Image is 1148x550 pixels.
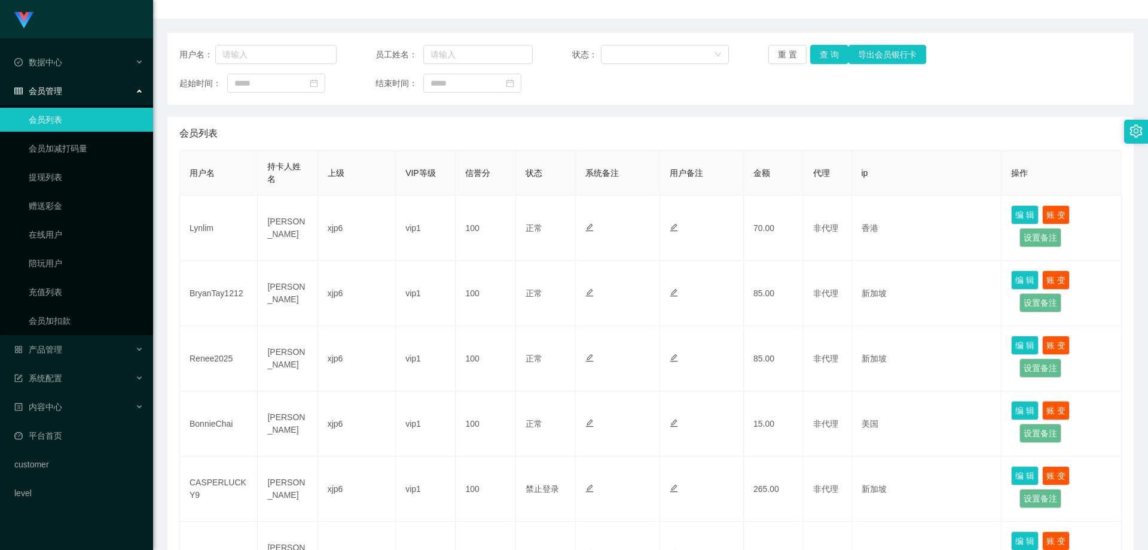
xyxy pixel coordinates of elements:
[585,419,594,427] i: 图标: edit
[744,261,804,326] td: 85.00
[1019,358,1061,378] button: 设置备注
[768,45,807,64] button: 重 置
[215,45,337,64] input: 请输入
[29,108,143,132] a: 会员列表
[744,457,804,522] td: 265.00
[848,45,926,64] button: 导出会员银行卡
[862,168,868,178] span: ip
[526,419,542,429] span: 正常
[1019,293,1061,312] button: 设置备注
[14,86,62,96] span: 会员管理
[423,45,533,64] input: 请输入
[29,223,143,247] a: 在线用户
[180,196,258,261] td: Lynlim
[396,457,456,522] td: vip1
[180,457,258,522] td: CASPERLUCKY9
[267,162,301,184] span: 持卡人姓名
[258,196,317,261] td: [PERSON_NAME]
[813,223,838,233] span: 非代理
[813,354,838,363] span: 非代理
[813,288,838,298] span: 非代理
[14,481,143,505] a: level
[456,457,515,522] td: 100
[180,326,258,391] td: Renee2025
[14,57,62,67] span: 数据中心
[813,419,838,429] span: 非代理
[14,345,62,354] span: 产品管理
[1042,205,1070,224] button: 账 变
[396,326,456,391] td: vip1
[375,48,423,61] span: 员工姓名：
[744,196,804,261] td: 70.00
[14,402,62,412] span: 内容中心
[456,196,515,261] td: 100
[396,196,456,261] td: vip1
[318,261,396,326] td: xjp6
[258,391,317,457] td: [PERSON_NAME]
[456,326,515,391] td: 100
[14,452,143,476] a: customer
[585,168,619,178] span: 系统备注
[526,354,542,363] span: 正常
[318,457,396,522] td: xjp6
[670,168,703,178] span: 用户备注
[1011,205,1039,224] button: 编 辑
[29,309,143,333] a: 会员加扣款
[1011,466,1039,485] button: 编 辑
[14,373,62,383] span: 系统配置
[670,354,678,362] i: 图标: edit
[1129,124,1143,138] i: 图标: setting
[585,484,594,493] i: 图标: edit
[670,419,678,427] i: 图标: edit
[14,374,23,382] i: 图标: form
[179,77,227,90] span: 起始时间：
[670,223,678,232] i: 图标: edit
[14,403,23,411] i: 图标: profile
[310,79,318,87] i: 图标: calendar
[585,223,594,232] i: 图标: edit
[852,457,1002,522] td: 新加坡
[375,77,423,90] span: 结束时间：
[585,288,594,297] i: 图标: edit
[318,326,396,391] td: xjp6
[753,168,770,178] span: 金额
[465,168,490,178] span: 信誉分
[405,168,436,178] span: VIP等级
[1042,271,1070,290] button: 账 变
[813,168,830,178] span: 代理
[810,45,848,64] button: 查 询
[14,345,23,354] i: 图标: appstore-o
[670,484,678,493] i: 图标: edit
[715,51,722,59] i: 图标: down
[572,48,602,61] span: 状态：
[1011,271,1039,290] button: 编 辑
[258,457,317,522] td: [PERSON_NAME]
[328,168,344,178] span: 上级
[179,48,215,61] span: 用户名：
[396,261,456,326] td: vip1
[396,391,456,457] td: vip1
[526,288,542,298] span: 正常
[190,168,215,178] span: 用户名
[1019,228,1061,247] button: 设置备注
[744,326,804,391] td: 85.00
[526,484,559,494] span: 禁止登录
[1042,466,1070,485] button: 账 变
[14,12,33,29] img: logo.9652507e.png
[318,391,396,457] td: xjp6
[456,261,515,326] td: 100
[180,261,258,326] td: BryanTay1212
[852,196,1002,261] td: 香港
[852,391,1002,457] td: 美国
[526,223,542,233] span: 正常
[813,484,838,494] span: 非代理
[852,326,1002,391] td: 新加坡
[526,168,542,178] span: 状态
[14,58,23,66] i: 图标: check-circle-o
[670,288,678,297] i: 图标: edit
[506,79,514,87] i: 图标: calendar
[852,261,1002,326] td: 新加坡
[179,126,218,141] span: 会员列表
[14,87,23,95] i: 图标: table
[29,280,143,304] a: 充值列表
